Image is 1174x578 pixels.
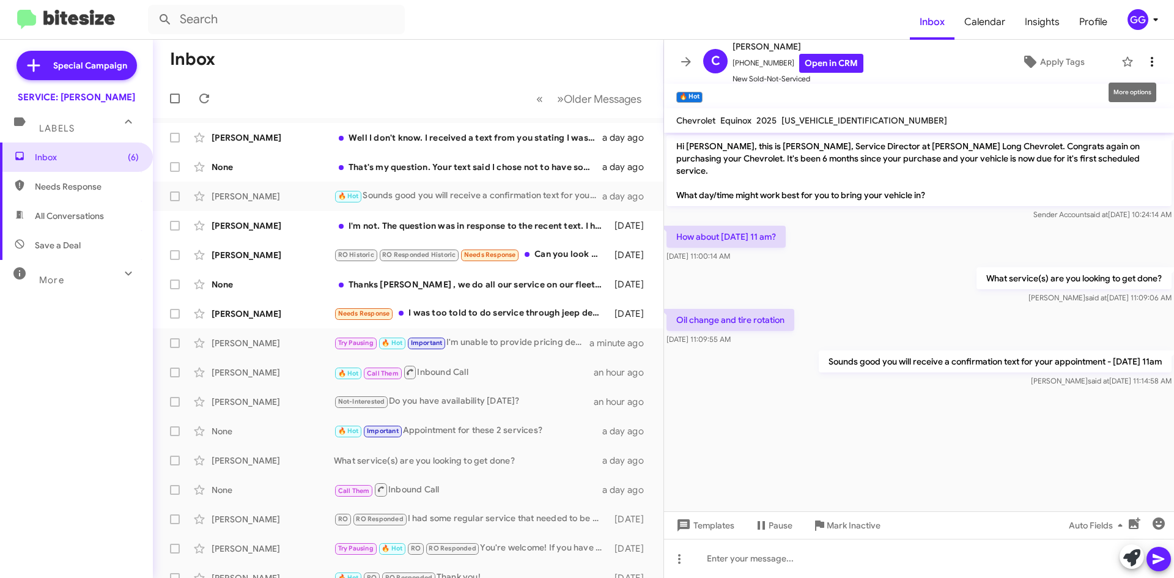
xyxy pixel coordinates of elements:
span: 🔥 Hot [338,192,359,200]
div: [DATE] [608,278,654,291]
span: 🔥 Hot [382,339,402,347]
div: [DATE] [608,220,654,232]
span: RO Responded [429,544,476,552]
span: Older Messages [564,92,641,106]
div: You're welcome! If you have any more questions or need assistance, feel free to ask. Have a great... [334,541,608,555]
span: » [557,91,564,106]
div: [DATE] [608,249,654,261]
div: a day ago [602,454,654,467]
div: [PERSON_NAME] [212,543,334,555]
span: Equinox [720,115,751,126]
a: Inbox [910,4,954,40]
span: (6) [128,151,139,163]
div: I'm not. The question was in response to the recent text. I have a Bolt. What services are required? [334,220,608,232]
p: How about [DATE] 11 am? [666,226,786,248]
span: Mark Inactive [827,514,880,536]
div: I'm unable to provide pricing details. Would you like to schedule an appointment for the services? [334,336,589,350]
div: Thanks [PERSON_NAME] , we do all our service on our fleet card [334,278,608,291]
span: Important [367,427,399,435]
button: Apply Tags [990,51,1115,73]
button: Templates [664,514,744,536]
span: [PERSON_NAME] [733,39,863,54]
div: [PERSON_NAME] [212,249,334,261]
span: Templates [674,514,734,536]
div: [PERSON_NAME] [212,308,334,320]
p: What service(s) are you looking to get done? [976,267,1172,289]
span: said at [1087,210,1108,219]
span: Pause [769,514,792,536]
div: Inbound Call [334,365,594,380]
span: Try Pausing [338,339,374,347]
span: Apply Tags [1040,51,1085,73]
p: Hi [PERSON_NAME], this is [PERSON_NAME], Service Director at [PERSON_NAME] Long Chevrolet. Congra... [666,135,1172,206]
div: [PERSON_NAME] [212,366,334,379]
span: Save a Deal [35,239,81,251]
div: That's my question. Your text said I chose not to have something done and I am asking you what th... [334,161,602,173]
div: [PERSON_NAME] [212,454,334,467]
div: [DATE] [608,543,654,555]
span: RO [411,544,421,552]
small: 🔥 Hot [676,92,703,103]
span: Needs Response [338,309,390,317]
span: said at [1085,293,1107,302]
span: [DATE] 11:00:14 AM [666,251,730,261]
span: Try Pausing [338,544,374,552]
div: Well I don't know. I received a text from you stating I was due for my first scheduled service. M... [334,132,602,144]
div: I had some regular service that needed to be done [334,512,608,526]
span: Sender Account [DATE] 10:24:14 AM [1033,210,1172,219]
span: [PHONE_NUMBER] [733,54,863,73]
span: Labels [39,123,75,134]
button: GG [1117,9,1161,30]
span: Special Campaign [53,59,127,72]
span: Not-Interested [338,398,385,406]
div: GG [1128,9,1148,30]
a: Profile [1069,4,1117,40]
a: Calendar [954,4,1015,40]
span: 🔥 Hot [382,544,402,552]
input: Search [148,5,405,34]
div: Can you look at my carfax and see what services I skipped for my 60k and get me an estimate and l... [334,248,608,262]
span: 🔥 Hot [338,427,359,435]
button: Auto Fields [1059,514,1137,536]
div: [PERSON_NAME] [212,396,334,408]
div: Appointment for these 2 services? [334,424,602,438]
span: Important [411,339,443,347]
div: SERVICE: [PERSON_NAME] [18,91,135,103]
a: Insights [1015,4,1069,40]
span: Inbox [35,151,139,163]
span: said at [1088,376,1109,385]
span: RO Responded Historic [382,251,456,259]
div: None [212,161,334,173]
div: [PERSON_NAME] [212,337,334,349]
span: 2025 [756,115,777,126]
span: Call Them [338,487,370,495]
div: Sounds good you will receive a confirmation text for your appointment - [DATE] 11am [334,189,602,203]
a: Special Campaign [17,51,137,80]
span: RO Historic [338,251,374,259]
div: [PERSON_NAME] [212,513,334,525]
span: RO Responded [356,515,403,523]
span: New Sold-Not-Serviced [733,73,863,85]
div: [PERSON_NAME] [212,190,334,202]
div: Inbound Call [334,482,602,497]
span: [US_VEHICLE_IDENTIFICATION_NUMBER] [781,115,947,126]
div: None [212,278,334,291]
div: a day ago [602,132,654,144]
span: Auto Fields [1069,514,1128,536]
div: an hour ago [594,366,654,379]
p: Oil change and tire rotation [666,309,794,331]
h1: Inbox [170,50,215,69]
div: None [212,425,334,437]
div: None [212,484,334,496]
span: Needs Response [35,180,139,193]
div: [DATE] [608,308,654,320]
span: Chevrolet [676,115,715,126]
div: a day ago [602,425,654,437]
span: 🔥 Hot [338,369,359,377]
div: a day ago [602,190,654,202]
button: Next [550,86,649,111]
